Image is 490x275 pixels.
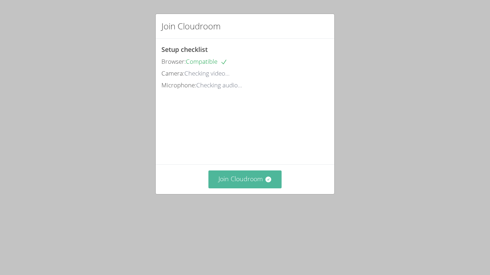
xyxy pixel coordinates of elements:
span: Browser: [161,57,186,66]
h2: Join Cloudroom [161,20,221,33]
span: Checking video... [184,69,230,77]
button: Join Cloudroom [208,170,282,188]
span: Compatible [186,57,227,66]
span: Setup checklist [161,45,208,54]
span: Checking audio... [196,81,242,89]
span: Camera: [161,69,184,77]
span: Microphone: [161,81,196,89]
